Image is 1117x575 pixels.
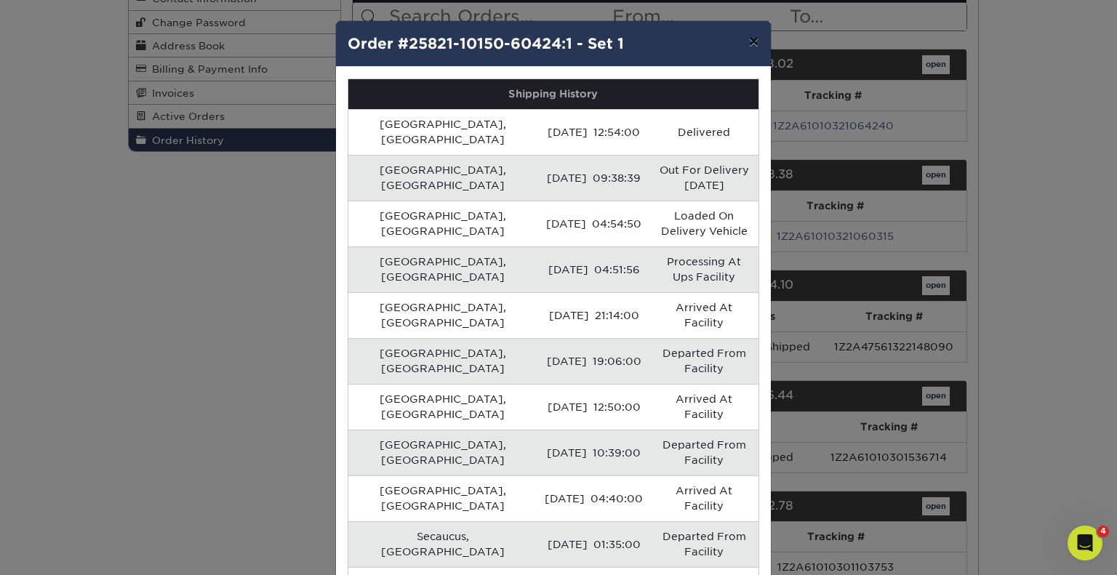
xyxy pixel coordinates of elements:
td: [DATE] 10:39:00 [537,430,650,475]
td: Delivered [650,109,758,155]
td: Processing At Ups Facility [650,246,758,292]
td: [DATE] 04:54:50 [537,201,650,246]
td: Loaded On Delivery Vehicle [650,201,758,246]
td: [GEOGRAPHIC_DATA], [GEOGRAPHIC_DATA] [348,155,538,201]
td: [GEOGRAPHIC_DATA], [GEOGRAPHIC_DATA] [348,430,538,475]
td: Secaucus, [GEOGRAPHIC_DATA] [348,521,538,567]
td: Departed From Facility [650,338,758,384]
td: Arrived At Facility [650,292,758,338]
td: Departed From Facility [650,430,758,475]
span: 4 [1097,526,1109,537]
td: [DATE] 09:38:39 [537,155,650,201]
td: [GEOGRAPHIC_DATA], [GEOGRAPHIC_DATA] [348,475,538,521]
th: Shipping History [348,79,758,109]
td: [DATE] 01:35:00 [537,521,650,567]
td: [GEOGRAPHIC_DATA], [GEOGRAPHIC_DATA] [348,384,538,430]
td: [DATE] 04:40:00 [537,475,650,521]
td: Arrived At Facility [650,384,758,430]
td: [DATE] 21:14:00 [537,292,650,338]
td: Departed From Facility [650,521,758,567]
td: [GEOGRAPHIC_DATA], [GEOGRAPHIC_DATA] [348,246,538,292]
td: Out For Delivery [DATE] [650,155,758,201]
iframe: Intercom live chat [1068,526,1102,560]
td: [GEOGRAPHIC_DATA], [GEOGRAPHIC_DATA] [348,338,538,384]
td: [GEOGRAPHIC_DATA], [GEOGRAPHIC_DATA] [348,201,538,246]
button: × [737,21,770,62]
td: Arrived At Facility [650,475,758,521]
td: [DATE] 12:50:00 [537,384,650,430]
h4: Order #25821-10150-60424:1 - Set 1 [348,33,759,55]
td: [DATE] 04:51:56 [537,246,650,292]
td: [GEOGRAPHIC_DATA], [GEOGRAPHIC_DATA] [348,109,538,155]
td: [GEOGRAPHIC_DATA], [GEOGRAPHIC_DATA] [348,292,538,338]
td: [DATE] 12:54:00 [537,109,650,155]
td: [DATE] 19:06:00 [537,338,650,384]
